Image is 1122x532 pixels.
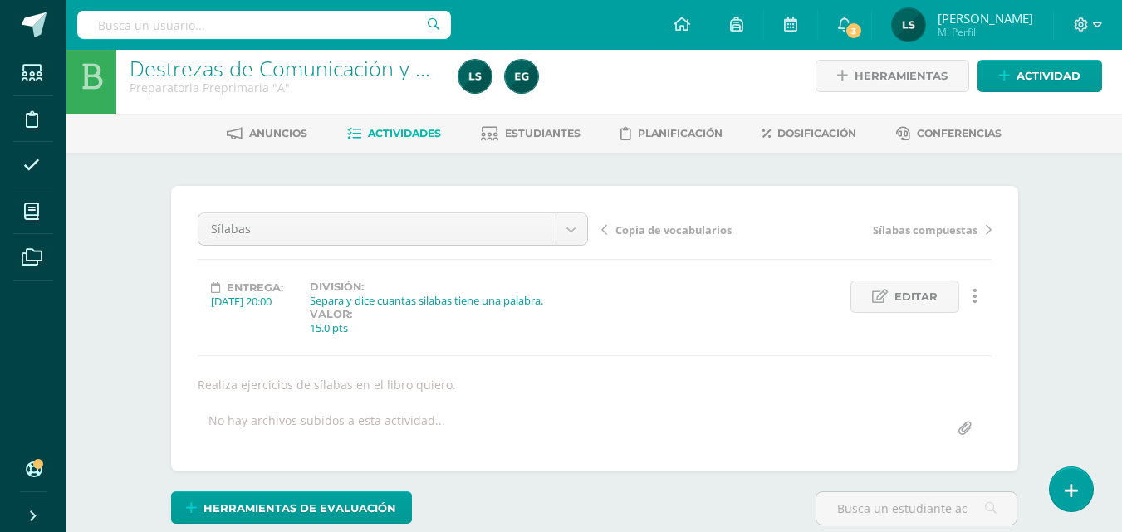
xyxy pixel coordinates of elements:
[171,491,412,524] a: Herramientas de evaluación
[638,127,723,139] span: Planificación
[845,22,863,40] span: 3
[873,222,977,237] span: Sílabas compuestas
[227,281,283,294] span: Entrega:
[615,222,732,237] span: Copia de vocabularios
[816,60,969,92] a: Herramientas
[130,80,439,95] div: Preparatoria Preprimaria 'A'
[458,60,492,93] img: 5e2d56a31ecc6ee28f943e8f4757fc10.png
[191,377,998,393] div: Realiza ejercicios de sílabas en el libro quiero.
[855,61,948,91] span: Herramientas
[310,293,543,308] div: Separa y dice cuantas silabas tiene una palabra.
[310,281,543,293] label: División:
[601,221,796,237] a: Copia de vocabularios
[77,11,451,39] input: Busca un usuario...
[938,25,1033,39] span: Mi Perfil
[896,120,1002,147] a: Conferencias
[816,492,1017,525] input: Busca un estudiante aquí...
[203,493,396,524] span: Herramientas de evaluación
[208,412,445,445] div: No hay archivos subidos a esta actividad...
[977,60,1102,92] a: Actividad
[892,8,925,41] img: 5e2d56a31ecc6ee28f943e8f4757fc10.png
[894,281,938,312] span: Editar
[505,127,581,139] span: Estudiantes
[249,127,307,139] span: Anuncios
[211,294,283,309] div: [DATE] 20:00
[505,60,538,93] img: 4615313cb8110bcdf70a3d7bb033b77e.png
[762,120,856,147] a: Dosificación
[211,213,543,245] span: Sílabas
[777,127,856,139] span: Dosificación
[620,120,723,147] a: Planificación
[347,120,441,147] a: Actividades
[227,120,307,147] a: Anuncios
[1017,61,1080,91] span: Actividad
[917,127,1002,139] span: Conferencias
[130,54,501,82] a: Destrezas de Comunicación y Lenguaje
[796,221,992,237] a: Sílabas compuestas
[310,320,352,335] div: 15.0 pts
[481,120,581,147] a: Estudiantes
[368,127,441,139] span: Actividades
[130,56,439,80] h1: Destrezas de Comunicación y Lenguaje
[198,213,587,245] a: Sílabas
[310,308,352,320] label: Valor:
[938,10,1033,27] span: [PERSON_NAME]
